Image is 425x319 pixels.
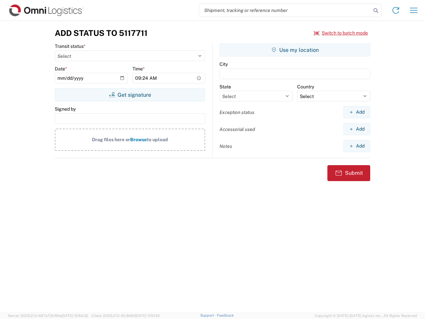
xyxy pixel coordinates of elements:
[8,314,88,318] span: Server: 2025.21.0-667a72bf6fa
[219,61,228,67] label: City
[219,143,232,149] label: Notes
[55,28,147,38] h3: Add Status to 5117711
[343,106,370,118] button: Add
[315,313,417,319] span: Copyright © [DATE]-[DATE] Agistix Inc., All Rights Reserved
[132,66,145,72] label: Time
[92,137,130,142] span: Drag files here or
[200,313,217,317] a: Support
[217,313,234,317] a: Feedback
[55,88,205,101] button: Get signature
[91,314,160,318] span: Client: 2025.21.0-f0c8481
[130,137,147,142] span: Browse
[55,43,86,49] label: Transit status
[297,84,314,90] label: Country
[135,314,160,318] span: [DATE] 11:51:43
[199,4,371,17] input: Shipment, tracking or reference number
[219,43,370,56] button: Use my location
[55,106,76,112] label: Signed by
[219,109,254,115] label: Exception status
[147,137,168,142] span: to upload
[61,314,88,318] span: [DATE] 10:54:32
[219,126,255,132] label: Accessorial used
[327,165,370,181] button: Submit
[343,140,370,152] button: Add
[55,66,67,72] label: Date
[314,28,368,39] button: Switch to batch mode
[343,123,370,135] button: Add
[219,84,231,90] label: State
